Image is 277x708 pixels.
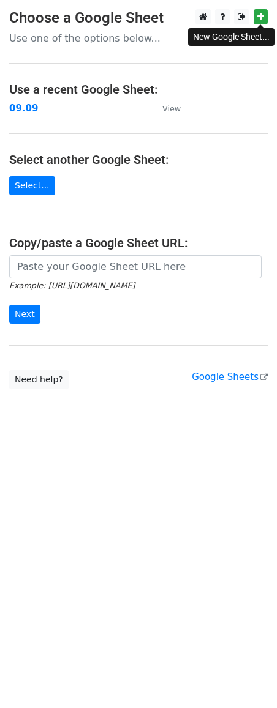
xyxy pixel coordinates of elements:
a: Google Sheets [192,371,268,382]
h4: Use a recent Google Sheet: [9,82,268,97]
a: View [150,103,181,114]
h4: Copy/paste a Google Sheet URL: [9,236,268,250]
h3: Choose a Google Sheet [9,9,268,27]
small: Example: [URL][DOMAIN_NAME] [9,281,135,290]
p: Use one of the options below... [9,32,268,45]
div: New Google Sheet... [188,28,275,46]
input: Paste your Google Sheet URL here [9,255,262,278]
a: 09.09 [9,103,38,114]
a: Need help? [9,370,69,389]
h4: Select another Google Sheet: [9,152,268,167]
small: View [162,104,181,113]
a: Select... [9,176,55,195]
input: Next [9,305,40,324]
